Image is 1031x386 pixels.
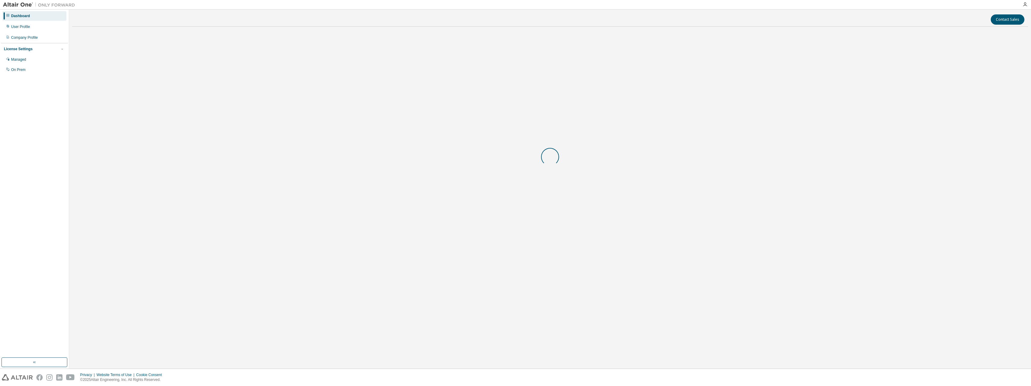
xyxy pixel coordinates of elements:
img: Altair One [3,2,78,8]
div: Dashboard [11,14,30,18]
p: © 2025 Altair Engineering, Inc. All Rights Reserved. [80,377,166,382]
button: Contact Sales [991,14,1024,25]
img: linkedin.svg [56,374,62,381]
div: License Settings [4,47,32,51]
img: instagram.svg [46,374,53,381]
img: facebook.svg [36,374,43,381]
div: Website Terms of Use [96,372,136,377]
div: Company Profile [11,35,38,40]
div: User Profile [11,24,30,29]
div: Managed [11,57,26,62]
div: On Prem [11,67,26,72]
img: youtube.svg [66,374,75,381]
div: Privacy [80,372,96,377]
img: altair_logo.svg [2,374,33,381]
div: Cookie Consent [136,372,165,377]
